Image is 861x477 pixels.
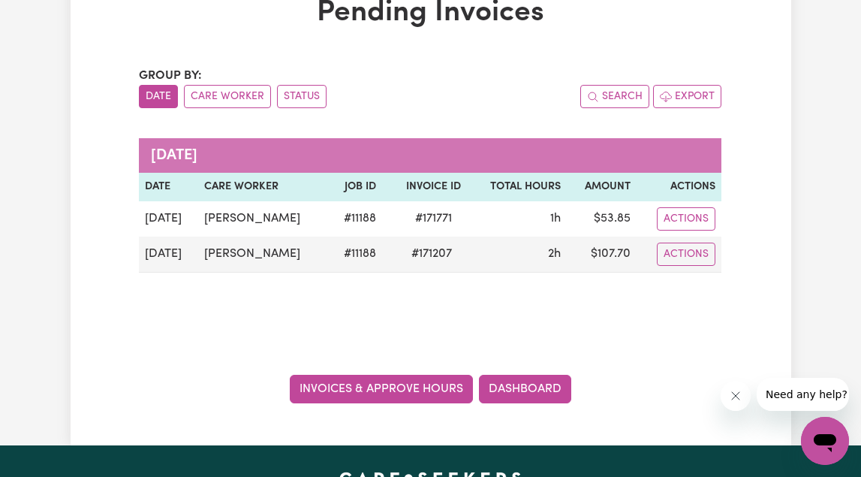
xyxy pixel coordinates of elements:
th: Care Worker [198,173,329,201]
td: # 11188 [329,237,382,273]
td: $ 53.85 [567,201,637,237]
button: sort invoices by date [139,85,178,108]
caption: [DATE] [139,138,721,173]
button: Actions [657,207,715,231]
a: Dashboard [479,375,571,403]
th: Actions [637,173,721,201]
span: Group by: [139,70,202,82]
iframe: Message from company [757,378,849,411]
span: # 171771 [406,210,461,228]
td: $ 107.70 [567,237,637,273]
td: [DATE] [139,237,197,273]
td: [PERSON_NAME] [198,237,329,273]
span: # 171207 [402,245,461,263]
button: sort invoices by care worker [184,85,271,108]
button: sort invoices by paid status [277,85,327,108]
button: Export [653,85,721,108]
iframe: Button to launch messaging window [801,417,849,465]
td: # 11188 [329,201,382,237]
span: 1 hour [550,213,561,225]
span: 2 hours [548,248,561,260]
th: Amount [567,173,637,201]
th: Date [139,173,197,201]
button: Actions [657,243,715,266]
td: [DATE] [139,201,197,237]
button: Search [580,85,649,108]
td: [PERSON_NAME] [198,201,329,237]
th: Invoice ID [382,173,467,201]
th: Job ID [329,173,382,201]
a: Invoices & Approve Hours [290,375,473,403]
th: Total Hours [467,173,567,201]
iframe: Close message [721,381,751,411]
